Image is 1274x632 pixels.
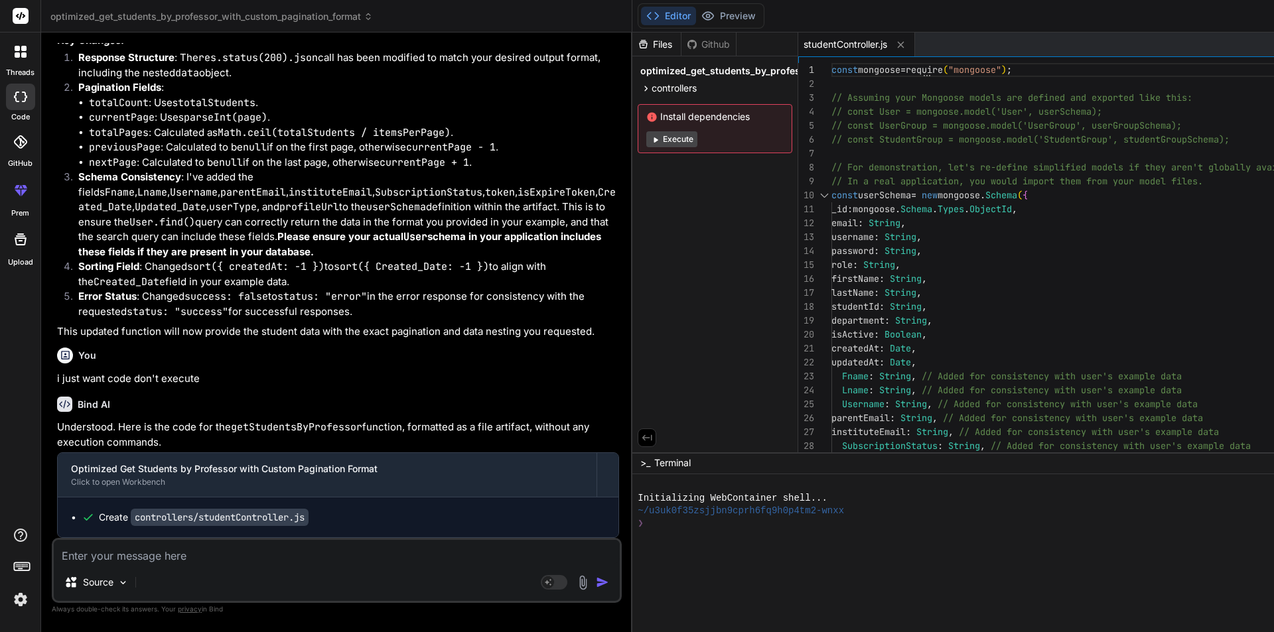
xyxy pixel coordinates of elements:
[638,505,844,517] span: ~/u3uk0f35zsjjbn9cprh6fq9h0p4tm2-wnxx
[57,420,619,450] p: Understood. Here is the code for the function, formatted as a file artifact, without any executio...
[798,160,814,174] div: 8
[842,384,869,396] span: Lname
[277,290,367,303] code: status: "error"
[89,125,619,141] li: : Calculated as .
[219,156,243,169] code: null
[798,439,814,453] div: 28
[485,186,515,199] code: token
[89,155,619,170] li: : Calculated to be if on the last page, otherwise .
[804,38,887,51] span: studentController.js
[89,96,149,109] code: totalCount
[911,384,916,396] span: ,
[798,300,814,314] div: 18
[640,456,650,470] span: >_
[916,245,922,257] span: ,
[218,126,451,139] code: Math.ceil(totalStudents / itemsPerPage)
[831,189,858,201] span: const
[922,189,938,201] span: new
[798,91,814,105] div: 3
[375,186,482,199] code: SubscriptionStatus
[105,186,135,199] code: Fname
[890,300,922,312] span: String
[831,231,874,243] span: username
[948,440,980,452] span: String
[906,64,943,76] span: require
[11,208,29,219] label: prem
[289,186,372,199] code: instituteEmail
[869,384,874,396] span: :
[50,10,373,23] span: optimized_get_students_by_professor_with_custom_pagination_format
[980,440,985,452] span: ,
[89,126,149,139] code: totalPages
[927,314,932,326] span: ,
[1012,203,1017,215] span: ,
[916,231,922,243] span: ,
[853,203,895,215] span: mongoose
[403,230,427,243] code: User
[117,577,129,588] img: Pick Models
[863,259,895,271] span: String
[632,38,681,51] div: Files
[798,133,814,147] div: 6
[638,517,644,530] span: ❯
[895,314,927,326] span: String
[879,370,911,382] span: String
[885,328,922,340] span: Boolean
[911,342,916,354] span: ,
[89,156,137,169] code: nextPage
[646,131,697,147] button: Execute
[853,259,858,271] span: :
[68,170,619,259] li: : I've added the fields , , , , , , , , , , , and to the definition within the artifact. This is ...
[879,356,885,368] span: :
[68,50,619,80] li: : The call has been modified to match your desired output format, including the nested object.
[831,273,879,284] span: firstName
[943,412,1203,424] span: // Added for consistency with user's example data
[127,305,228,318] code: status: "success"
[78,81,161,94] strong: Pagination Fields
[938,189,980,201] span: mongoose
[187,260,324,273] code: sort({ createdAt: -1 })
[209,200,257,214] code: userType
[798,342,814,355] div: 21
[9,588,32,611] img: settings
[575,575,591,590] img: attachment
[831,217,858,229] span: email
[646,110,784,123] span: Install dependencies
[1097,133,1230,145] span: up', studentGroupSchema);
[938,398,1198,410] span: // Added for consistency with user's example data
[135,200,206,214] code: Updated_Date
[911,370,916,382] span: ,
[798,286,814,300] div: 17
[869,370,874,382] span: :
[78,186,616,214] code: Created_Date
[652,82,697,95] span: controllers
[220,186,286,199] code: parentEmail
[68,80,619,170] li: :
[11,111,30,123] label: code
[831,161,1097,173] span: // For demonstration, let's re-define simplified m
[68,259,619,289] li: : Changed to to align with the field in your example data.
[798,383,814,397] div: 24
[596,576,609,589] img: icon
[654,456,691,470] span: Terminal
[858,189,911,201] span: userSchema
[78,230,601,258] strong: Please ensure your actual schema in your application includes these fields if they are present in...
[879,384,911,396] span: String
[831,203,847,215] span: _id
[798,244,814,258] div: 14
[911,356,916,368] span: ,
[89,141,161,154] code: previousPage
[831,175,1097,187] span: // In a real application, you would import them fr
[57,324,619,340] p: This updated function will now provide the student data with the exact pagination and data nestin...
[869,217,900,229] span: String
[900,203,932,215] span: Schema
[842,370,869,382] span: Fname
[83,576,113,589] p: Source
[842,440,938,452] span: SubscriptionStatus
[911,189,916,201] span: =
[71,462,583,475] div: Optimized Get Students by Professor with Custom Pagination Format
[798,314,814,328] div: 19
[696,7,761,25] button: Preview
[89,140,619,155] li: : Calculated to be if on the first page, otherwise .
[243,141,267,154] code: null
